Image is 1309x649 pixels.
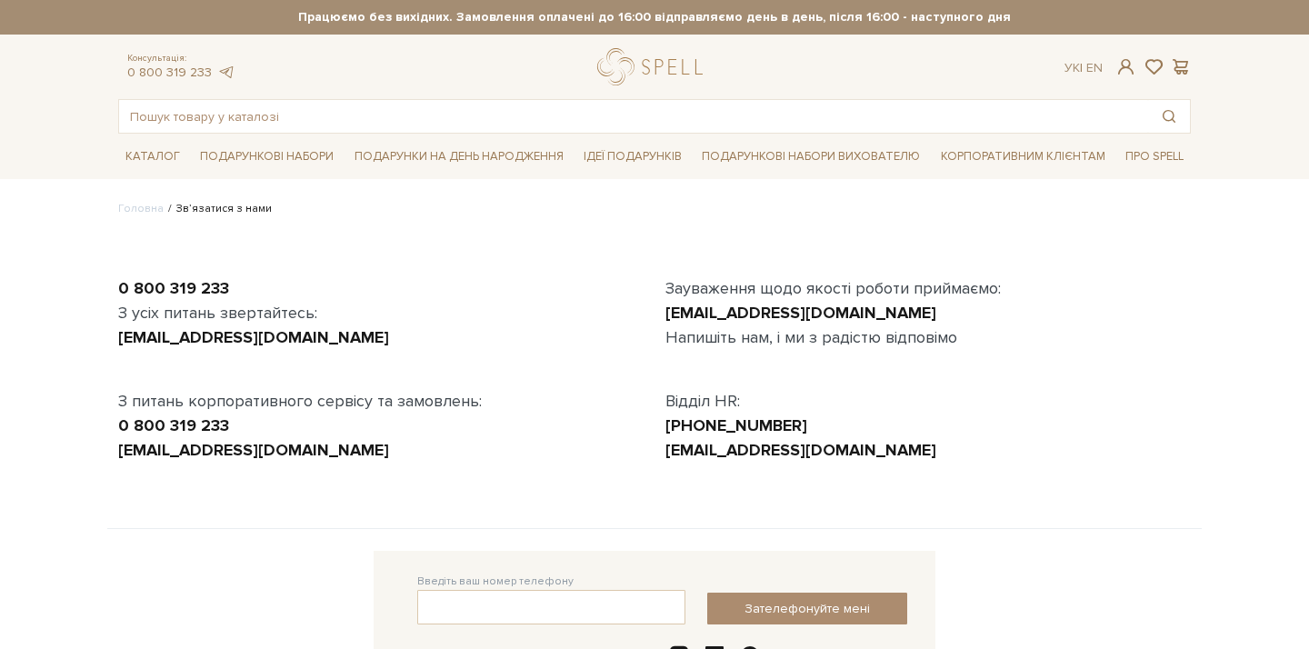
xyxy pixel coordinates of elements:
a: 0 800 319 233 [118,415,229,435]
a: Про Spell [1118,143,1191,171]
a: [EMAIL_ADDRESS][DOMAIN_NAME] [118,440,389,460]
a: logo [597,48,711,85]
span: Консультація: [127,53,235,65]
a: Подарунки на День народження [347,143,571,171]
a: 0 800 319 233 [118,278,229,298]
a: telegram [216,65,235,80]
button: Зателефонуйте мені [707,593,907,624]
button: Пошук товару у каталозі [1148,100,1190,133]
a: Корпоративним клієнтам [934,141,1113,172]
a: [PHONE_NUMBER] [665,415,807,435]
a: En [1086,60,1103,75]
span: | [1080,60,1083,75]
input: Пошук товару у каталозі [119,100,1148,133]
a: [EMAIL_ADDRESS][DOMAIN_NAME] [665,303,936,323]
a: Каталог [118,143,187,171]
a: Подарункові набори вихователю [694,141,927,172]
div: Ук [1064,60,1103,76]
li: Зв’язатися з нами [164,201,272,217]
a: [EMAIL_ADDRESS][DOMAIN_NAME] [118,327,389,347]
a: Подарункові набори [193,143,341,171]
div: Зауваження щодо якості роботи приймаємо: Напишіть нам, і ми з радістю відповімо Відділ HR: [654,276,1202,463]
a: Ідеї подарунків [576,143,689,171]
label: Введіть ваш номер телефону [417,574,574,590]
strong: Працюємо без вихідних. Замовлення оплачені до 16:00 відправляємо день в день, після 16:00 - насту... [118,9,1191,25]
a: Головна [118,202,164,215]
div: З усіх питань звертайтесь: З питань корпоративного сервісу та замовлень: [107,276,654,463]
a: 0 800 319 233 [127,65,212,80]
a: [EMAIL_ADDRESS][DOMAIN_NAME] [665,440,936,460]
